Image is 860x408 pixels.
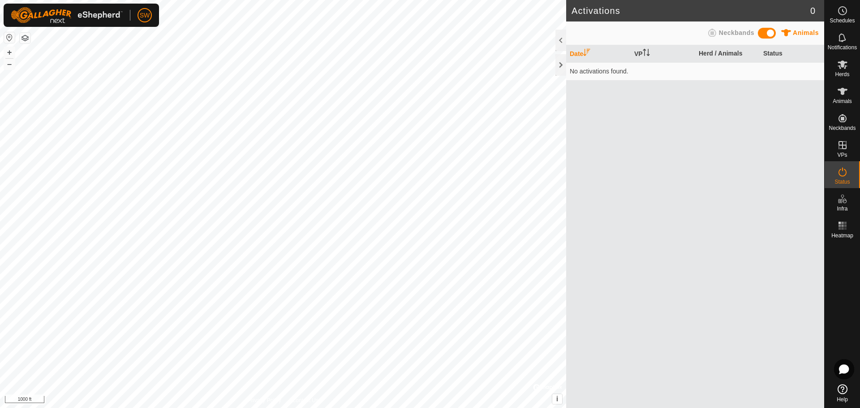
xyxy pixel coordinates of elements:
[4,59,15,69] button: –
[810,4,815,17] span: 0
[11,7,123,23] img: Gallagher Logo
[831,233,853,238] span: Heatmap
[835,72,849,77] span: Herds
[837,152,847,158] span: VPs
[837,206,847,211] span: Infra
[793,29,819,36] span: Animals
[552,394,562,404] button: i
[825,381,860,406] a: Help
[20,33,30,43] button: Map Layers
[760,45,824,63] th: Status
[643,50,650,57] p-sorticon: Activate to sort
[4,32,15,43] button: Reset Map
[566,62,824,80] td: No activations found.
[140,11,150,20] span: SW
[834,179,850,185] span: Status
[833,99,852,104] span: Animals
[572,5,810,16] h2: Activations
[248,396,281,404] a: Privacy Policy
[695,45,760,63] th: Herd / Animals
[292,396,318,404] a: Contact Us
[829,125,856,131] span: Neckbands
[719,29,754,36] span: Neckbands
[4,47,15,58] button: +
[830,18,855,23] span: Schedules
[837,397,848,402] span: Help
[556,395,558,403] span: i
[828,45,857,50] span: Notifications
[583,50,590,57] p-sorticon: Activate to sort
[566,45,631,63] th: Date
[631,45,695,63] th: VP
